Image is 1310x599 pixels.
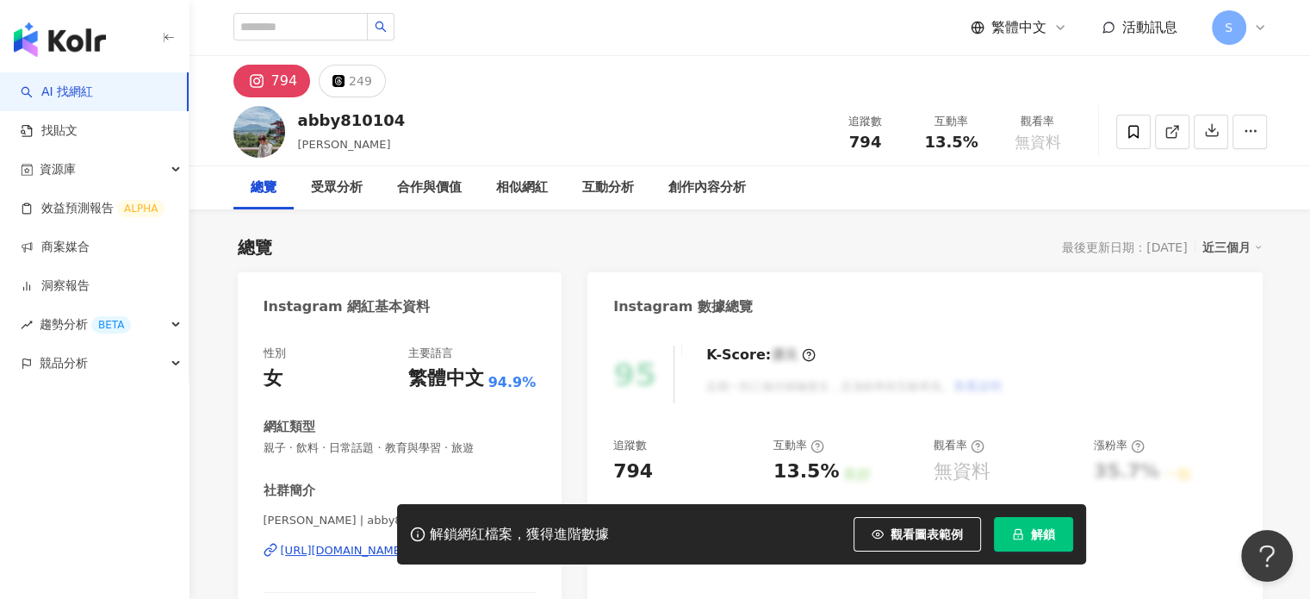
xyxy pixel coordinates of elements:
span: S [1225,18,1232,37]
div: 受眾分析 [311,178,363,198]
span: 13.5% [924,134,978,151]
span: 資源庫 [40,150,76,189]
div: BETA [91,316,131,334]
span: 794 [849,133,882,151]
img: logo [14,22,106,57]
div: Instagram 數據總覽 [613,297,753,316]
div: 觀看率 [1005,113,1071,130]
a: 洞察報告 [21,278,90,295]
div: 合作與價值 [397,178,462,198]
a: 效益預測報告ALPHA [21,200,165,217]
div: 794 [271,69,298,93]
div: 無資料 [934,459,990,485]
span: [PERSON_NAME] [298,138,391,151]
img: KOL Avatar [233,106,285,158]
button: 249 [319,65,386,97]
a: searchAI 找網紅 [21,84,93,101]
div: abby810104 [298,109,406,131]
span: 94.9% [488,373,537,392]
div: 主要語言 [408,346,453,361]
span: 觀看圖表範例 [891,527,963,541]
span: 活動訊息 [1122,19,1177,35]
div: 總覽 [238,235,272,259]
div: 網紅類型 [264,418,315,436]
div: 最後更新日期：[DATE] [1062,240,1187,254]
span: 繁體中文 [991,18,1046,37]
span: 趨勢分析 [40,305,131,344]
div: 13.5% [773,459,839,485]
span: 無資料 [1015,134,1061,151]
div: 解鎖網紅檔案，獲得進階數據 [430,526,609,544]
a: 商案媒合 [21,239,90,256]
button: 794 [233,65,311,97]
div: 社群簡介 [264,482,315,500]
div: 追蹤數 [613,438,647,453]
button: 觀看圖表範例 [854,517,981,552]
button: 解鎖 [994,517,1073,552]
span: 競品分析 [40,344,88,383]
div: Instagram 網紅基本資料 [264,297,431,316]
div: 互動率 [773,438,824,453]
span: 解鎖 [1031,527,1055,541]
div: 近三個月 [1202,236,1263,259]
div: 互動率 [919,113,984,130]
div: 互動分析 [582,178,634,198]
div: 794 [613,459,653,485]
div: 249 [349,69,372,93]
div: 創作內容分析 [668,178,746,198]
span: rise [21,319,33,331]
div: 總覽 [251,178,276,198]
div: 追蹤數 [833,113,898,130]
div: 相似網紅 [496,178,548,198]
span: search [375,21,387,33]
a: 找貼文 [21,122,78,140]
span: 親子 · 飲料 · 日常話題 · 教育與學習 · 旅遊 [264,440,537,456]
div: 繁體中文 [408,365,484,392]
div: 性別 [264,346,286,361]
span: lock [1012,528,1024,540]
div: 女 [264,365,282,392]
div: 漲粉率 [1094,438,1145,453]
div: K-Score : [706,346,816,365]
div: 觀看率 [934,438,984,453]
